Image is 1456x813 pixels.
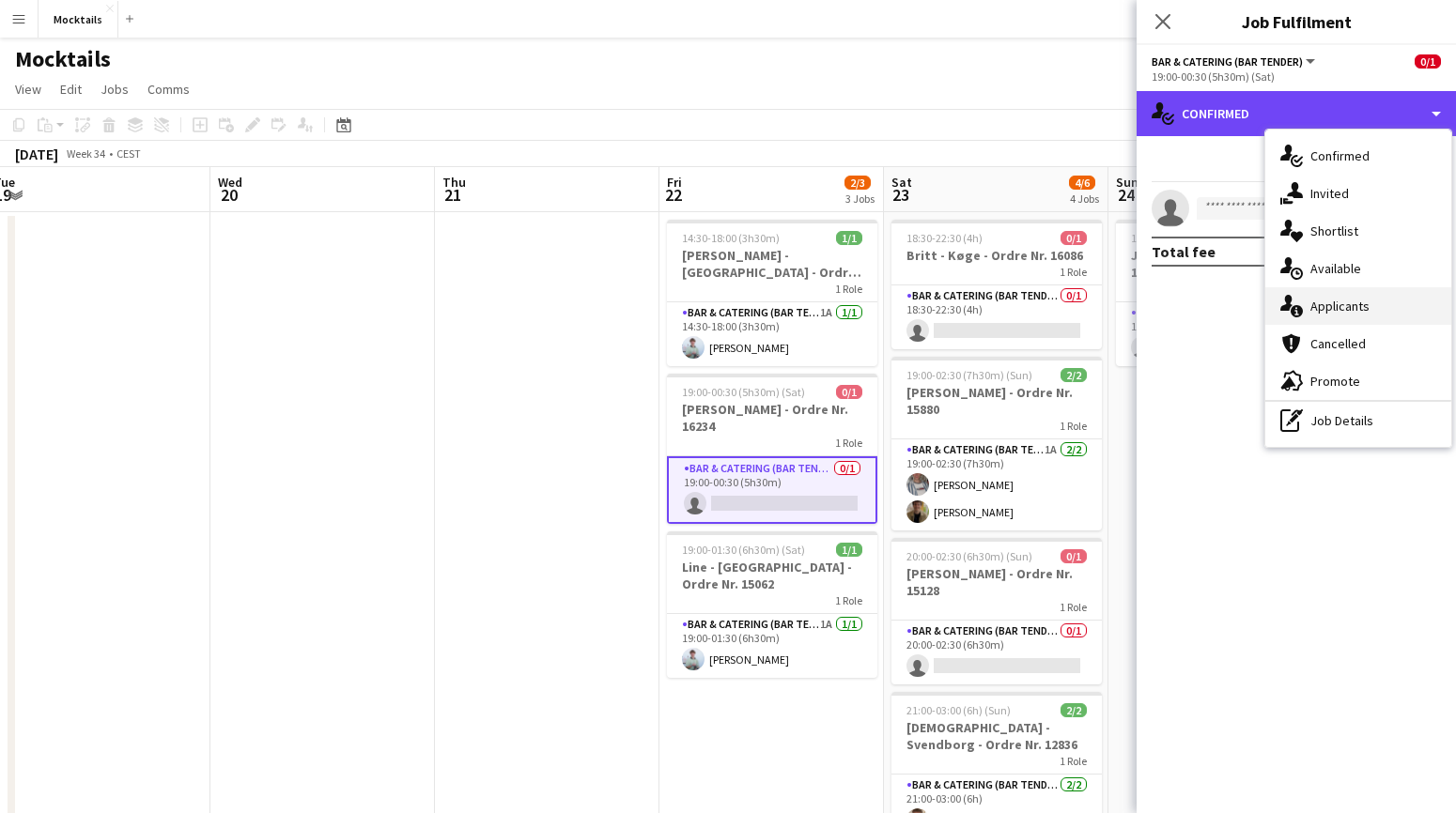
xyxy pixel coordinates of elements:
span: Comms [147,81,190,98]
span: 18:00-23:30 (5h30m) [1131,231,1229,245]
div: CEST [116,146,141,161]
h3: [DEMOGRAPHIC_DATA] - Svendborg - Ordre Nr. 12836 [891,719,1102,753]
app-job-card: 19:00-00:30 (5h30m) (Sat)0/1[PERSON_NAME] - Ordre Nr. 162341 RoleBar & Catering (Bar Tender)0/119... [667,374,877,524]
span: 1/1 [836,231,862,245]
app-card-role: Bar & Catering (Bar Tender)1A1/114:30-18:00 (3h30m)[PERSON_NAME] [667,302,877,366]
span: 20:00-02:30 (6h30m) (Sun) [906,549,1032,563]
span: 19:00-02:30 (7h30m) (Sun) [906,368,1032,382]
span: 0/1 [836,385,862,399]
span: 0/1 [1061,549,1087,563]
span: 1/1 [836,543,862,557]
span: 4/6 [1069,176,1095,190]
span: 1 Role [1060,419,1087,433]
span: 1 Role [835,282,862,296]
div: Total fee [1152,242,1216,261]
span: Jobs [101,81,129,98]
div: Cancelled [1265,325,1451,362]
div: Applicants [1265,287,1451,325]
span: 18:30-22:30 (4h) [906,231,983,245]
span: 19:00-00:30 (5h30m) (Sat) [682,385,805,399]
button: Mocktails [39,1,118,38]
span: 1 Role [1060,600,1087,614]
div: Promote [1265,362,1451,400]
span: View [15,81,41,98]
span: Wed [218,174,242,191]
span: Fri [667,174,682,191]
span: 0/1 [1415,54,1441,69]
div: 4 Jobs [1070,192,1099,206]
h3: [PERSON_NAME] - Ordre Nr. 15128 [891,565,1102,599]
span: 1 Role [835,593,862,607]
div: Job Details [1265,402,1451,439]
span: 2/2 [1061,368,1087,382]
button: Bar & Catering (Bar Tender) [1152,54,1318,69]
span: 14:30-18:00 (3h30m) [682,231,780,245]
span: 20 [215,184,242,206]
span: Thu [442,174,466,191]
span: 19:00-01:30 (6h30m) (Sat) [682,543,805,557]
div: Available [1265,250,1451,287]
h3: [PERSON_NAME] - Ordre Nr. 16234 [667,401,877,435]
span: Bar & Catering (Bar Tender) [1152,54,1303,69]
span: Week 34 [62,146,109,161]
span: 2/2 [1061,703,1087,717]
div: 3 Jobs [845,192,875,206]
app-job-card: 18:00-23:30 (5h30m)0/1John - København - Ordre Nr. 149951 RoleBar & Catering (Bar Tender)0/118:00... [1116,220,1326,366]
span: 23 [889,184,912,206]
div: Confirmed [1137,91,1456,136]
app-card-role: Bar & Catering (Bar Tender)0/119:00-00:30 (5h30m) [667,456,877,524]
app-card-role: Bar & Catering (Bar Tender)1A2/219:00-02:30 (7h30m)[PERSON_NAME][PERSON_NAME] [891,439,1102,530]
app-card-role: Bar & Catering (Bar Tender)1A1/119:00-01:30 (6h30m)[PERSON_NAME] [667,614,877,678]
h3: Line - [GEOGRAPHIC_DATA] - Ordre Nr. 15062 [667,559,877,592]
app-card-role: Bar & Catering (Bar Tender)0/120:00-02:30 (6h30m) [891,621,1102,684]
span: 2/3 [844,176,871,190]
div: 19:00-00:30 (5h30m) (Sat) [1152,69,1441,84]
h3: Britt - Køge - Ordre Nr. 16086 [891,247,1102,264]
div: [DATE] [15,145,58,163]
span: 22 [664,184,682,206]
span: 1 Role [1060,265,1087,279]
app-job-card: 18:30-22:30 (4h)0/1Britt - Køge - Ordre Nr. 160861 RoleBar & Catering (Bar Tender)0/118:30-22:30 ... [891,220,1102,349]
span: 0/1 [1061,231,1087,245]
span: 1 Role [835,436,862,450]
app-job-card: 14:30-18:00 (3h30m)1/1[PERSON_NAME] - [GEOGRAPHIC_DATA] - Ordre Nr. 158891 RoleBar & Catering (Ba... [667,220,877,366]
a: Comms [140,77,197,101]
app-card-role: Bar & Catering (Bar Tender)0/118:00-23:30 (5h30m) [1116,302,1326,366]
a: View [8,77,49,101]
span: 21 [440,184,466,206]
span: 21:00-03:00 (6h) (Sun) [906,703,1011,717]
span: 1 Role [1060,754,1087,768]
a: Jobs [93,77,136,101]
span: Sat [891,174,912,191]
app-job-card: 20:00-02:30 (6h30m) (Sun)0/1[PERSON_NAME] - Ordre Nr. 151281 RoleBar & Catering (Bar Tender)0/120... [891,538,1102,684]
h3: John - København - Ordre Nr. 14995 [1116,247,1326,281]
h3: Job Fulfilment [1137,9,1456,34]
div: Invited [1265,175,1451,212]
h3: [PERSON_NAME] - [GEOGRAPHIC_DATA] - Ordre Nr. 15889 [667,247,877,281]
app-job-card: 19:00-01:30 (6h30m) (Sat)1/1Line - [GEOGRAPHIC_DATA] - Ordre Nr. 150621 RoleBar & Catering (Bar T... [667,531,877,678]
h3: [PERSON_NAME] - Ordre Nr. 15880 [891,384,1102,418]
span: Sun [1116,174,1138,191]
app-job-card: 19:00-02:30 (7h30m) (Sun)2/2[PERSON_NAME] - Ordre Nr. 158801 RoleBar & Catering (Bar Tender)1A2/2... [891,357,1102,530]
app-card-role: Bar & Catering (Bar Tender)0/118:30-22:30 (4h) [891,285,1102,349]
span: Edit [60,81,82,98]
span: 24 [1113,184,1138,206]
a: Edit [53,77,89,101]
h1: Mocktails [15,45,111,73]
div: Confirmed [1265,137,1451,175]
div: Shortlist [1265,212,1451,250]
